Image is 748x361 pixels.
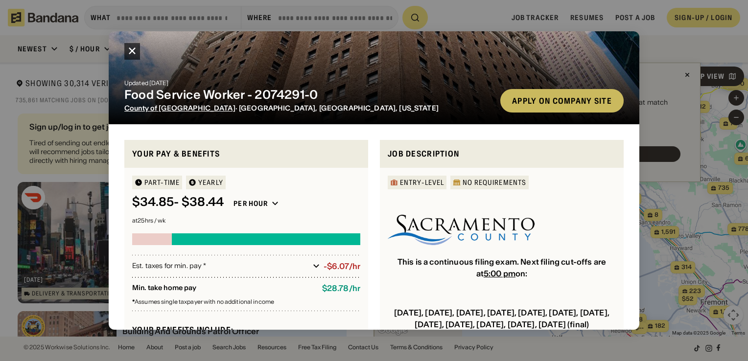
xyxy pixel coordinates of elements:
div: Entry-Level [400,179,444,186]
div: No Requirements [463,179,526,186]
u: 5:00 pm [484,269,515,278]
div: Your pay & benefits [132,148,360,160]
div: at 25 hrs / wk [132,218,360,224]
div: Est. taxes for min. pay * [132,261,309,271]
div: [DATE], [DATE], [DATE], [DATE], [DATE], [DATE], [DATE], [DATE], [DATE], [DATE], [DATE], [DATE] (f... [394,308,609,329]
div: Per hour [234,199,268,208]
div: · [GEOGRAPHIC_DATA], [GEOGRAPHIC_DATA], [US_STATE] [124,104,492,113]
div: Assumes single taxpayer with no additional income [132,299,360,305]
div: Your benefits include: [132,325,360,335]
div: $ 28.78 / hr [322,284,360,293]
div: Updated [DATE] [124,80,492,86]
div: Part-time [144,179,180,186]
div: Min. take home pay [132,284,314,293]
div: $ 34.85 - $38.44 [132,195,224,209]
div: Apply on company site [512,97,612,105]
img: 20250523232417_LOGO.png [388,215,535,246]
div: YEARLY [198,179,223,186]
div: This is a continuous filing exam. Next filing cut-offs are at on: [397,257,606,278]
div: Food Service Worker - 2074291-0 [124,88,492,102]
div: Job Description [388,148,616,160]
span: County of [GEOGRAPHIC_DATA] [124,104,235,113]
div: -$6.07/hr [324,262,360,271]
